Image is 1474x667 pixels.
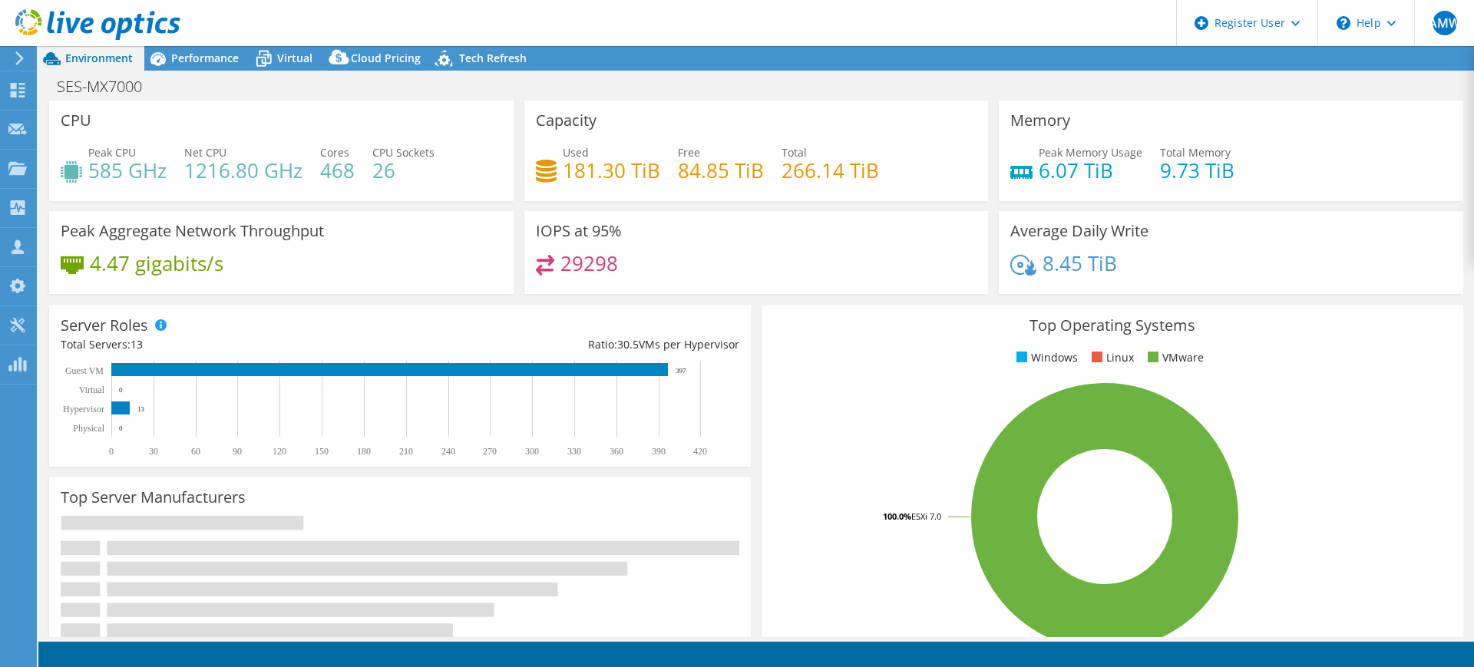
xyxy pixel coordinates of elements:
h4: 585 GHz [88,162,167,179]
span: Cloud Pricing [351,51,421,65]
span: Free [678,145,700,160]
h3: IOPS at 95% [536,223,622,239]
div: Ratio: VMs per Hypervisor [400,336,739,353]
tspan: 100.0% [883,510,911,522]
h4: 8.45 TiB [1043,255,1117,272]
text: 60 [191,446,200,457]
span: Virtual [277,51,312,65]
svg: \n [1337,16,1350,30]
text: 300 [525,446,539,457]
h4: 29298 [560,255,618,272]
text: 397 [676,367,686,375]
span: Total Memory [1160,145,1231,160]
text: 270 [483,446,497,457]
text: 0 [109,446,114,457]
text: 30 [149,446,158,457]
h4: 9.73 TiB [1160,162,1234,179]
span: Total [782,145,807,160]
h4: 266.14 TiB [782,162,879,179]
text: 180 [357,446,371,457]
span: Tech Refresh [459,51,527,65]
h4: 181.30 TiB [563,162,660,179]
div: Total Servers: [61,336,400,353]
span: 30.5 [617,337,639,352]
text: 13 [137,405,145,413]
h4: 468 [320,162,355,179]
h3: Memory [1010,112,1070,129]
span: CPU Sockets [372,145,435,160]
tspan: ESXi 7.0 [911,510,941,522]
text: 0 [119,386,123,394]
text: 330 [567,446,581,457]
text: Guest VM [65,365,104,376]
h3: Server Roles [61,317,148,334]
h4: 4.47 gigabits/s [90,255,223,272]
h3: Top Operating Systems [773,317,1452,334]
text: 0 [119,424,123,432]
span: AMW [1433,11,1457,35]
li: VMware [1144,349,1204,366]
h4: 6.07 TiB [1039,162,1142,179]
h1: SES-MX7000 [50,78,166,95]
h3: Capacity [536,112,597,129]
li: Linux [1088,349,1134,366]
h4: 84.85 TiB [678,162,764,179]
text: 150 [315,446,329,457]
text: 90 [233,446,242,457]
span: Peak CPU [88,145,136,160]
span: Used [563,145,589,160]
h3: Average Daily Write [1010,223,1148,239]
span: Performance [171,51,239,65]
span: Net CPU [184,145,226,160]
h4: 1216.80 GHz [184,162,302,179]
h4: 26 [372,162,435,179]
span: Peak Memory Usage [1039,145,1142,160]
h3: CPU [61,112,91,129]
text: Virtual [79,385,105,395]
span: Cores [320,145,349,160]
li: Windows [1013,349,1078,366]
span: 13 [131,337,143,352]
text: 210 [399,446,413,457]
text: Physical [73,423,104,434]
h3: Peak Aggregate Network Throughput [61,223,324,239]
text: 240 [441,446,455,457]
text: Hypervisor [63,404,104,414]
h3: Top Server Manufacturers [61,489,246,506]
span: Environment [65,51,133,65]
text: 120 [273,446,286,457]
text: 360 [610,446,623,457]
text: 420 [693,446,707,457]
text: 390 [652,446,666,457]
